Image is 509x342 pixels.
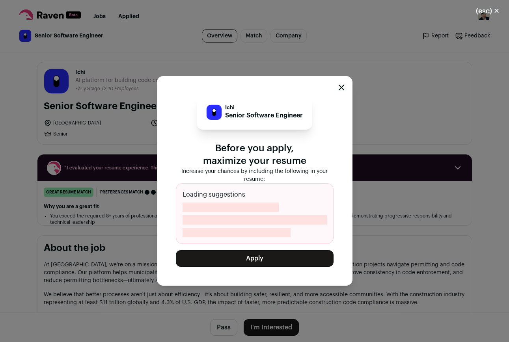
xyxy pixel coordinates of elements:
[225,104,303,111] p: Ichi
[176,142,334,167] p: Before you apply, maximize your resume
[176,167,334,183] p: Increase your chances by including the following in your resume:
[176,250,334,267] button: Apply
[338,84,345,91] button: Close modal
[207,105,222,120] img: e87de580beedf5e10dce9862e311b325d0ad55dc05732176583a71a8c431fab4.jpg
[466,2,509,20] button: Close modal
[225,111,303,120] p: Senior Software Engineer
[176,183,334,244] div: Loading suggestions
